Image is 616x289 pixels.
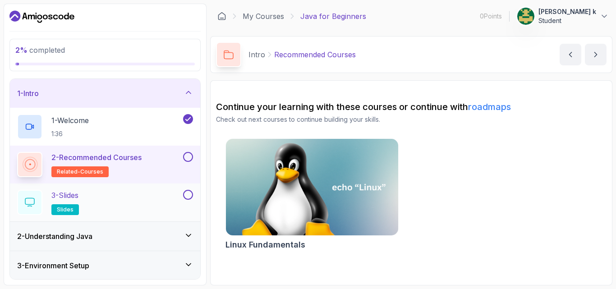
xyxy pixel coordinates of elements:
span: slides [57,206,74,213]
h3: 3 - Environment Setup [17,260,89,271]
a: My Courses [243,11,284,22]
h3: 1 - Intro [17,88,39,99]
button: 2-Recommended Coursesrelated-courses [17,152,193,177]
a: Dashboard [9,9,74,24]
p: 1:36 [51,129,89,138]
h3: 2 - Understanding Java [17,231,92,242]
button: 1-Intro [10,79,200,108]
button: 1-Welcome1:36 [17,114,193,139]
span: 2 % [15,46,28,55]
span: completed [15,46,65,55]
img: Linux Fundamentals card [226,139,398,235]
p: Student [538,16,596,25]
p: Intro [248,49,265,60]
button: user profile image[PERSON_NAME] kStudent [517,7,609,25]
p: Java for Beginners [300,11,366,22]
button: previous content [560,44,581,65]
p: Check out next courses to continue building your skills. [216,115,607,124]
p: [PERSON_NAME] k [538,7,596,16]
button: 3-Slidesslides [17,190,193,215]
button: 2-Understanding Java [10,222,200,251]
img: user profile image [517,8,534,25]
p: 3 - Slides [51,190,78,201]
h2: Linux Fundamentals [225,239,305,251]
button: 3-Environment Setup [10,251,200,280]
p: Recommended Courses [274,49,356,60]
p: 0 Points [480,12,502,21]
p: 1 - Welcome [51,115,89,126]
a: Linux Fundamentals cardLinux Fundamentals [225,138,399,251]
span: related-courses [57,168,103,175]
a: Dashboard [217,12,226,21]
h2: Continue your learning with these courses or continue with [216,101,607,113]
p: 2 - Recommended Courses [51,152,142,163]
a: roadmaps [468,101,511,112]
button: next content [585,44,607,65]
